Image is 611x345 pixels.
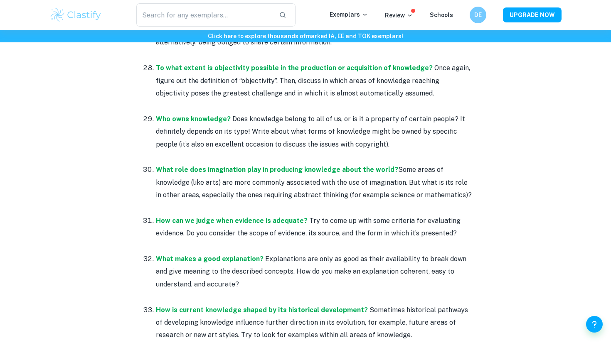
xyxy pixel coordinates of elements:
a: Schools [430,12,453,18]
p: Review [385,11,413,20]
button: DE [470,7,486,23]
a: Who owns knowledge? [156,115,231,123]
a: How can we judge when evidence is adequate? [156,217,308,225]
p: Some areas of knowledge (like arts) are more commonly associated with the use of imagination. But... [156,164,472,201]
a: How is current knowledge shaped by its historical development? [156,306,368,314]
button: Help and Feedback [586,316,603,333]
p: Sometimes historical pathways of developing knowledge influence further direction in its evolutio... [156,304,472,342]
a: What makes a good explanation? [156,255,264,263]
input: Search for any exemplars... [136,3,272,27]
h6: Click here to explore thousands of marked IA, EE and TOK exemplars ! [2,32,609,41]
p: Once again, figure out the definition of “objectivity”. Then, discuss in which areas of knowledge... [156,62,472,100]
p: Exemplars [330,10,368,19]
p: Try to come up with some criteria for evaluating evidence. Do you consider the scope of evidence,... [156,215,472,240]
img: Clastify logo [49,7,102,23]
a: What role does imagination play in producing knowledge about the world? [156,166,398,174]
p: Explanations are only as good as their availability to break down and give meaning to the describ... [156,253,472,291]
a: To what extent is objectivity possible in the production or acquisition of knowledge? [156,64,433,72]
button: UPGRADE NOW [503,7,562,22]
p: Does knowledge belong to all of us, or is it a property of certain people? It definitely depends ... [156,113,472,151]
h6: DE [473,10,483,20]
